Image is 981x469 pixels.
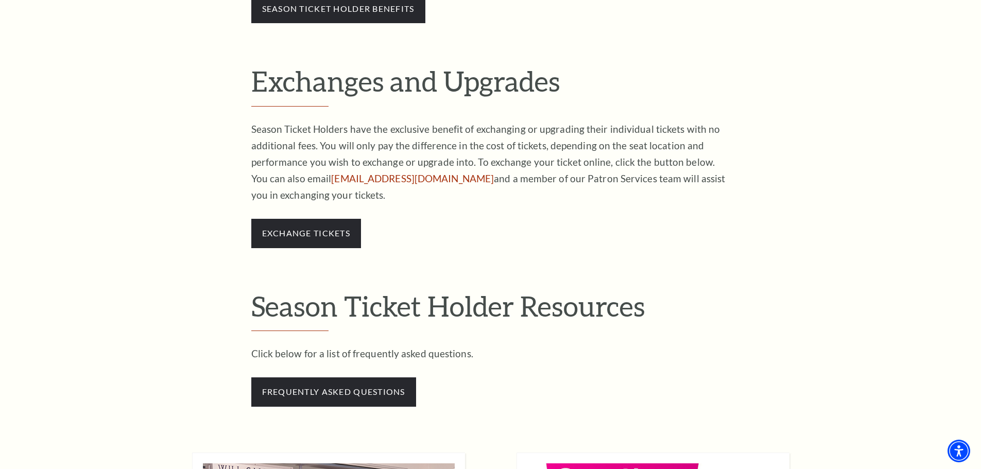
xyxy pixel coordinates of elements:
[251,377,416,406] span: frequently asked questions
[331,172,494,184] a: [EMAIL_ADDRESS][DOMAIN_NAME]
[262,228,350,238] a: exchange tickets
[948,440,970,462] div: Accessibility Menu
[251,345,730,362] p: Click below for a list of frequently asked questions.
[251,289,730,332] h2: Season Ticket Holder Resources
[251,385,416,397] a: frequently asked questions
[262,4,415,13] a: season ticket holder benefits
[251,64,730,107] h2: Exchanges and Upgrades
[251,121,730,203] p: Season Ticket Holders have the exclusive benefit of exchanging or upgrading their individual tick...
